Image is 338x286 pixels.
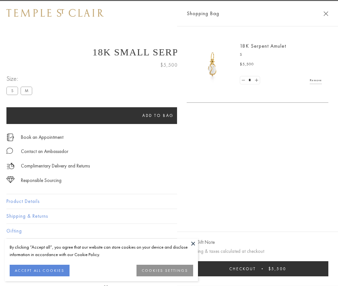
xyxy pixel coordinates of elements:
span: Add to bag [142,113,174,118]
div: Responsible Sourcing [21,176,61,185]
p: S [240,52,322,58]
img: icon_delivery.svg [6,162,14,170]
a: Book an Appointment [21,134,63,141]
img: P51836-E11SERPPV [193,45,232,84]
a: Remove [310,77,322,84]
button: Checkout $5,500 [187,261,328,276]
img: icon_sourcing.svg [6,176,14,183]
img: icon_appointment.svg [6,134,14,141]
p: Complimentary Delivery and Returns [21,162,90,170]
span: $5,500 [268,266,286,272]
span: Size: [6,73,35,84]
button: Shipping & Returns [6,209,332,224]
button: Gifting [6,224,332,238]
span: $5,500 [240,61,254,68]
img: Temple St. Clair [6,9,104,17]
a: Set quantity to 2 [253,76,259,84]
div: Contact an Ambassador [21,148,68,156]
button: Add to bag [6,107,310,124]
p: Shipping & taxes calculated at checkout [187,247,328,255]
button: COOKIES SETTINGS [136,265,193,276]
img: MessageIcon-01_2.svg [6,148,13,154]
label: S [6,87,18,95]
span: Shopping Bag [187,9,219,18]
button: Product Details [6,194,332,209]
button: Close Shopping Bag [324,11,328,16]
label: M [21,87,32,95]
span: Checkout [229,266,256,272]
button: ACCEPT ALL COOKIES [10,265,70,276]
a: 18K Serpent Amulet [240,43,286,49]
button: Add Gift Note [187,238,215,246]
h1: 18K Small Serpent Amulet [6,47,332,58]
div: By clicking “Accept all”, you agree that our website can store cookies on your device and disclos... [10,243,193,258]
span: $5,500 [160,61,178,69]
a: Set quantity to 0 [240,76,247,84]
